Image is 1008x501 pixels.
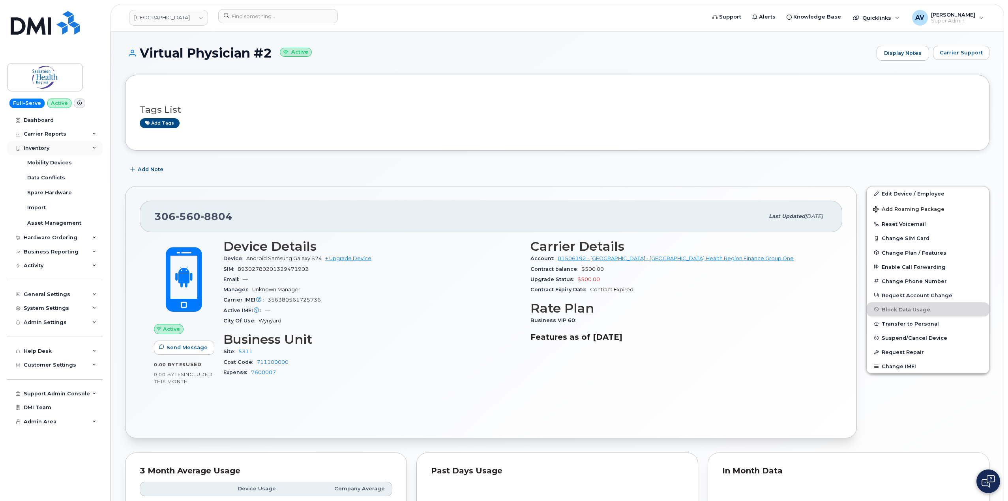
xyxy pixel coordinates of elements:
a: Edit Device / Employee [867,186,989,201]
span: Wynyard [259,318,281,324]
span: Contract Expiry Date [530,287,590,292]
button: Add Note [125,162,170,177]
span: Suspend/Cancel Device [882,335,947,341]
span: 356380561725736 [268,297,321,303]
span: 89302780201329471902 [238,266,309,272]
span: Upgrade Status [530,276,577,282]
span: Carrier IMEI [223,297,268,303]
span: Enable Call Forwarding [882,264,946,270]
div: In Month Data [722,467,975,475]
button: Add Roaming Package [867,201,989,217]
h3: Tags List [140,105,975,115]
span: Manager [223,287,252,292]
span: Add Roaming Package [873,206,944,214]
button: Change SIM Card [867,231,989,245]
img: Open chat [982,475,995,488]
span: Device [223,255,246,261]
span: Last updated [769,213,805,219]
a: 7600007 [251,369,276,375]
span: Contract balance [530,266,581,272]
span: City Of Use [223,318,259,324]
button: Send Message [154,341,214,355]
span: SIM [223,266,238,272]
span: 8804 [200,210,232,222]
a: 01506192 - [GEOGRAPHIC_DATA] - [GEOGRAPHIC_DATA] Health Region Finance Group One [558,255,794,261]
span: Active [163,325,180,333]
div: Past Days Usage [431,467,684,475]
a: Add tags [140,118,180,128]
span: Expense [223,369,251,375]
span: Android Samsung Galaxy S24 [246,255,322,261]
button: Change Plan / Features [867,246,989,260]
span: used [186,361,202,367]
div: 3 Month Average Usage [140,467,392,475]
span: Email [223,276,243,282]
button: Enable Call Forwarding [867,260,989,274]
h3: Business Unit [223,332,521,346]
a: Display Notes [877,46,929,61]
button: Carrier Support [933,46,989,60]
span: Business VIP 60 [530,317,579,323]
h3: Features as of [DATE] [530,332,828,342]
button: Change IMEI [867,359,989,373]
span: Contract Expired [590,287,633,292]
span: Send Message [167,344,208,351]
span: Site [223,348,238,354]
button: Reset Voicemail [867,217,989,231]
span: — [243,276,248,282]
span: $500.00 [581,266,604,272]
h3: Rate Plan [530,301,828,315]
span: Carrier Support [940,49,983,56]
span: Active IMEI [223,307,265,313]
button: Request Account Change [867,288,989,302]
th: Device Usage [188,482,283,496]
th: Company Average [283,482,392,496]
span: — [265,307,270,313]
small: Active [280,48,312,57]
a: 711100000 [257,359,289,365]
span: 306 [154,210,232,222]
a: + Upgrade Device [325,255,371,261]
h3: Device Details [223,239,521,253]
button: Suspend/Cancel Device [867,331,989,345]
span: [DATE] [805,213,823,219]
span: Account [530,255,558,261]
a: 5311 [238,348,253,354]
span: Add Note [138,166,163,173]
span: $500.00 [577,276,600,282]
button: Change Phone Number [867,274,989,288]
button: Block Data Usage [867,302,989,317]
span: 560 [176,210,200,222]
span: 0.00 Bytes [154,362,186,367]
h3: Carrier Details [530,239,828,253]
span: Cost Code [223,359,257,365]
span: 0.00 Bytes [154,372,184,377]
span: Change Plan / Features [882,250,946,255]
h1: Virtual Physician #2 [125,46,873,60]
span: Unknown Manager [252,287,300,292]
button: Transfer to Personal [867,317,989,331]
button: Request Repair [867,345,989,359]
